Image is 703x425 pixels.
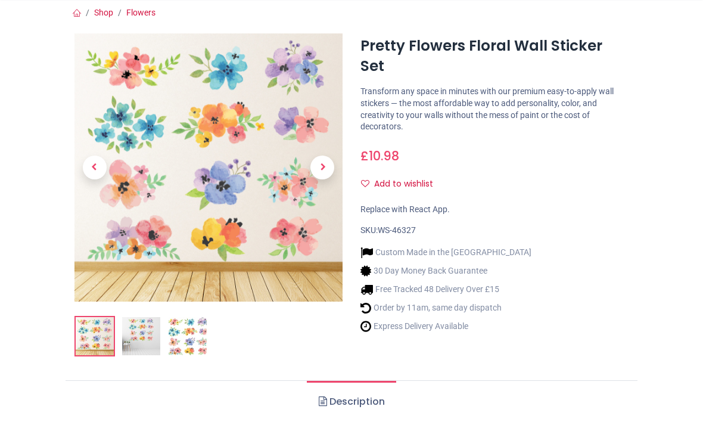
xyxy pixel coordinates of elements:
[94,8,113,17] a: Shop
[378,225,416,235] span: WS-46327
[310,156,334,179] span: Next
[360,246,531,259] li: Custom Made in the [GEOGRAPHIC_DATA]
[360,283,531,296] li: Free Tracked 48 Delivery Over £15
[74,73,115,261] a: Previous
[76,317,114,355] img: Pretty Flowers Floral Wall Sticker Set
[360,36,629,77] h1: Pretty Flowers Floral Wall Sticker Set
[360,147,399,165] span: £
[369,147,399,165] span: 10.98
[360,320,531,333] li: Express Delivery Available
[74,33,343,302] img: Pretty Flowers Floral Wall Sticker Set
[360,174,443,194] button: Add to wishlistAdd to wishlist
[303,73,343,261] a: Next
[360,204,629,216] div: Replace with React App.
[360,86,629,132] p: Transform any space in minutes with our premium easy-to-apply wall stickers — the most affordable...
[122,317,160,355] img: WS-46327-02
[360,302,531,314] li: Order by 11am, same day dispatch
[307,381,396,423] a: Description
[83,156,107,179] span: Previous
[361,179,369,188] i: Add to wishlist
[169,317,207,355] img: WS-46327-03
[360,225,629,237] div: SKU:
[360,265,531,277] li: 30 Day Money Back Guarantee
[126,8,155,17] a: Flowers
